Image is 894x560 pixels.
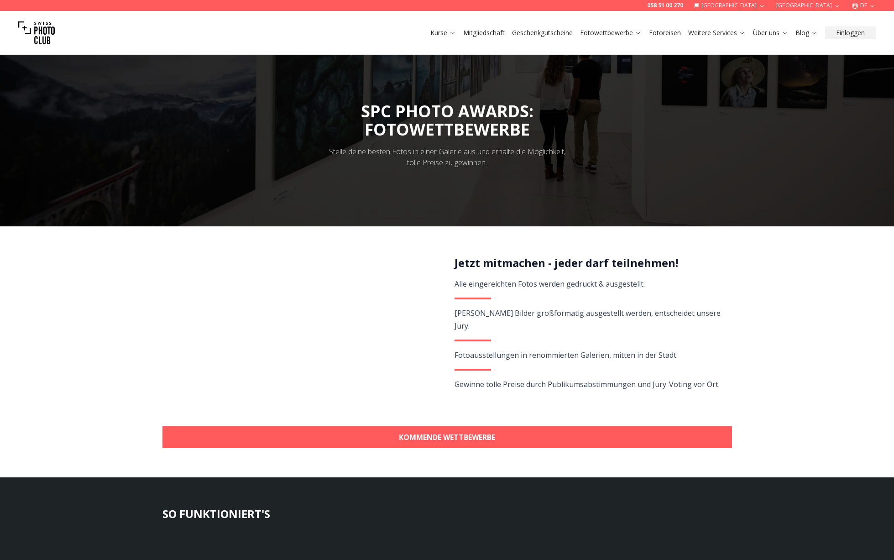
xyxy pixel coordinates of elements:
img: Swiss photo club [18,15,55,51]
a: Weitere Services [688,28,746,37]
span: SPC PHOTO AWARDS: [361,100,533,139]
span: Alle eingereichten Fotos werden gedruckt & ausgestellt. [455,279,645,289]
span: [PERSON_NAME] Bilder großformatig ausgestellt werden, entscheidet unsere Jury. [455,308,721,331]
a: 058 51 00 270 [647,2,683,9]
span: Gewinne tolle Preise durch Publikumsabstimmungen und Jury-Voting vor Ort. [455,379,720,389]
a: Mitgliedschaft [463,28,505,37]
button: Fotoreisen [645,26,685,39]
h2: Jetzt mitmachen - jeder darf teilnehmen! [455,256,721,270]
button: Fotowettbewerbe [576,26,645,39]
button: Blog [792,26,821,39]
a: KOMMENDE WETTBEWERBE [162,426,732,448]
button: Kurse [427,26,460,39]
div: FOTOWETTBEWERBE [361,120,533,139]
h3: SO FUNKTIONIERT'S [162,507,732,521]
a: Über uns [753,28,788,37]
a: Blog [795,28,818,37]
button: Über uns [749,26,792,39]
button: Einloggen [825,26,876,39]
a: Fotoreisen [649,28,681,37]
button: Weitere Services [685,26,749,39]
a: Geschenkgutscheine [512,28,573,37]
a: Kurse [430,28,456,37]
div: Stelle deine besten Fotos in einer Galerie aus und erhalte die Möglichkeit, tolle Preise zu gewin... [323,146,571,168]
a: Fotowettbewerbe [580,28,642,37]
span: Fotoausstellungen in renommierten Galerien, mitten in der Stadt. [455,350,678,360]
button: Geschenkgutscheine [508,26,576,39]
button: Mitgliedschaft [460,26,508,39]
